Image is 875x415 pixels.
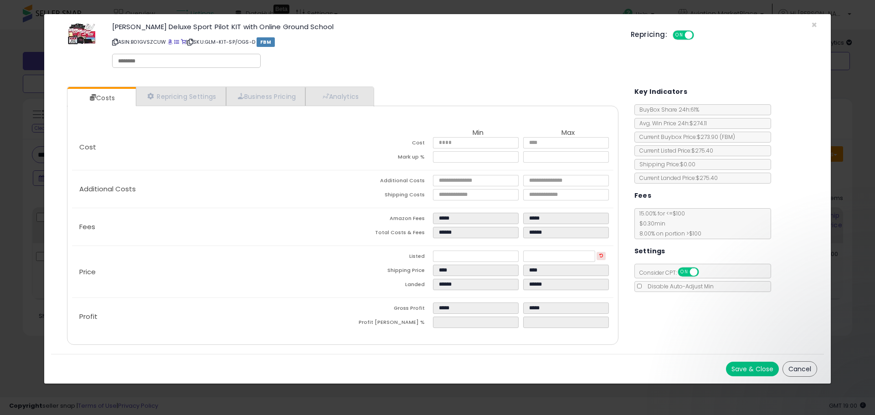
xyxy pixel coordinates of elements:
[697,133,735,141] span: $273.90
[643,282,714,290] span: Disable Auto-Adjust Min
[635,269,711,277] span: Consider CPT:
[635,119,707,127] span: Avg. Win Price 24h: $274.11
[343,175,433,189] td: Additional Costs
[635,174,718,182] span: Current Landed Price: $275.40
[72,223,343,231] p: Fees
[343,151,433,165] td: Mark up %
[635,160,695,168] span: Shipping Price: $0.00
[635,230,701,237] span: 8.00 % on portion > $100
[634,246,665,257] h5: Settings
[720,133,735,141] span: ( FBM )
[343,279,433,293] td: Landed
[174,38,179,46] a: All offer listings
[181,38,186,46] a: Your listing only
[226,87,306,106] a: Business Pricing
[257,37,275,47] span: FBM
[112,35,618,49] p: ASIN: B01GVSZCUW | SKU: GLM-KIT-SP/OGS-D
[811,18,817,31] span: ×
[168,38,173,46] a: BuyBox page
[72,268,343,276] p: Price
[343,302,433,317] td: Gross Profit
[343,137,433,151] td: Cost
[674,31,685,39] span: ON
[343,265,433,279] td: Shipping Price
[635,220,665,227] span: $0.30 min
[343,251,433,265] td: Listed
[305,87,373,106] a: Analytics
[343,227,433,241] td: Total Costs & Fees
[72,143,343,151] p: Cost
[631,31,667,38] h5: Repricing:
[679,268,690,276] span: ON
[693,31,707,39] span: OFF
[112,23,618,30] h3: [PERSON_NAME] Deluxe Sport Pilot KIT with Online Ground School
[697,268,712,276] span: OFF
[634,86,688,97] h5: Key Indicators
[343,317,433,331] td: Profit [PERSON_NAME] %
[68,23,95,44] img: 51VmbqclUpL._SL60_.jpg
[72,185,343,193] p: Additional Costs
[136,87,226,106] a: Repricing Settings
[433,129,523,137] th: Min
[635,210,701,237] span: 15.00 % for <= $100
[635,106,699,113] span: BuyBox Share 24h: 61%
[635,147,713,154] span: Current Listed Price: $275.40
[635,133,735,141] span: Current Buybox Price:
[67,89,135,107] a: Costs
[634,190,652,201] h5: Fees
[343,213,433,227] td: Amazon Fees
[343,189,433,203] td: Shipping Costs
[523,129,613,137] th: Max
[72,313,343,320] p: Profit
